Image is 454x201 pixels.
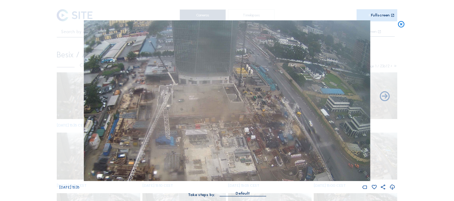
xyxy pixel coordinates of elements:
div: Default [236,190,250,197]
div: Default [220,190,266,196]
span: [DATE] 15:35 [59,185,79,190]
div: Take steps by: [188,193,215,197]
div: Fullscreen [371,13,390,17]
img: Image [84,20,370,181]
i: Back [379,91,390,103]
